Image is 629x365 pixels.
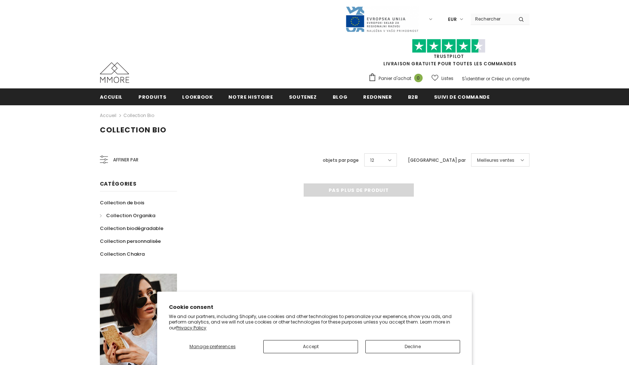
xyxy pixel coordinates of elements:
[169,303,460,311] h2: Cookie consent
[333,88,348,105] a: Blog
[100,180,137,187] span: Catégories
[106,212,155,219] span: Collection Organika
[368,73,426,84] a: Panier d'achat 0
[491,76,529,82] a: Créez un compte
[100,225,163,232] span: Collection biodégradable
[486,76,490,82] span: or
[100,209,155,222] a: Collection Organika
[100,88,123,105] a: Accueil
[100,111,116,120] a: Accueil
[363,88,392,105] a: Redonner
[363,94,392,101] span: Redonner
[189,343,236,350] span: Manage preferences
[408,88,418,105] a: B2B
[100,238,161,245] span: Collection personnalisée
[431,72,453,85] a: Listes
[100,251,145,258] span: Collection Chakra
[471,14,513,24] input: Search Site
[100,196,144,209] a: Collection de bois
[182,88,213,105] a: Lookbook
[379,75,411,82] span: Panier d'achat
[169,340,256,353] button: Manage preferences
[289,88,317,105] a: soutenez
[176,325,206,331] a: Privacy Policy
[138,88,166,105] a: Produits
[448,16,457,23] span: EUR
[434,94,490,101] span: Suivi de commande
[345,6,419,33] img: Javni Razpis
[333,94,348,101] span: Blog
[365,340,460,353] button: Decline
[113,156,138,164] span: Affiner par
[408,94,418,101] span: B2B
[263,340,358,353] button: Accept
[182,94,213,101] span: Lookbook
[412,39,485,53] img: Faites confiance aux étoiles pilotes
[414,74,423,82] span: 0
[100,62,129,83] img: Cas MMORE
[138,94,166,101] span: Produits
[289,94,317,101] span: soutenez
[441,75,453,82] span: Listes
[345,16,419,22] a: Javni Razpis
[477,157,514,164] span: Meilleures ventes
[100,222,163,235] a: Collection biodégradable
[462,76,485,82] a: S'identifier
[100,94,123,101] span: Accueil
[228,88,273,105] a: Notre histoire
[100,235,161,248] a: Collection personnalisée
[100,248,145,260] a: Collection Chakra
[100,125,166,135] span: Collection Bio
[323,157,359,164] label: objets par page
[100,199,144,206] span: Collection de bois
[370,157,374,164] span: 12
[169,314,460,331] p: We and our partners, including Shopify, use cookies and other technologies to personalize your ex...
[228,94,273,101] span: Notre histoire
[408,157,466,164] label: [GEOGRAPHIC_DATA] par
[123,112,154,118] a: Collection Bio
[434,88,490,105] a: Suivi de commande
[368,42,529,67] span: LIVRAISON GRATUITE POUR TOUTES LES COMMANDES
[434,53,464,59] a: TrustPilot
